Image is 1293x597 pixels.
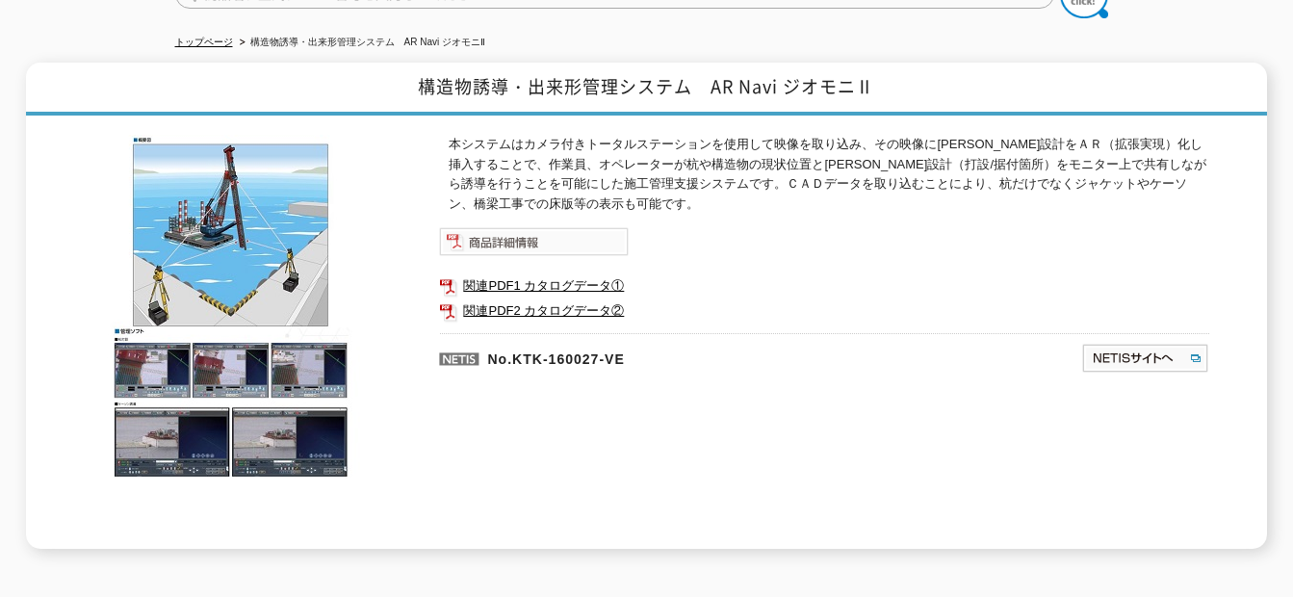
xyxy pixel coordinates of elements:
li: 構造物誘導・出来形管理システム AR Navi ジオモニⅡ [236,33,485,53]
a: 関連PDF2 カタログデータ② [439,298,1209,324]
a: 商品詳細情報システム [439,238,629,252]
a: トップページ [175,37,233,47]
img: NETISサイトへ [1081,343,1209,374]
h1: 構造物誘導・出来形管理システム AR Navi ジオモニⅡ [26,63,1267,116]
p: 本システムはカメラ付きトータルステーションを使用して映像を取り込み、その映像に[PERSON_NAME]設計をＡＲ（拡張実現）化し挿入することで、作業員、オペレーターが杭や構造物の現状位置と[P... [449,135,1209,215]
a: 関連PDF1 カタログデータ① [439,273,1209,298]
img: 構造物誘導・出来形管理システム AR Navi ジオモニⅡ [83,135,381,479]
p: No.KTK-160027-VE [439,333,895,379]
img: 商品詳細情報システム [439,227,629,256]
